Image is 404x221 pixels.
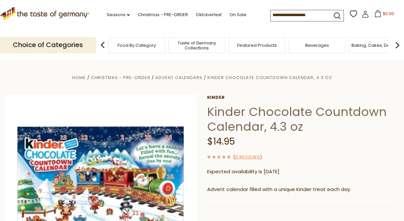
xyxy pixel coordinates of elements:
[196,11,222,18] a: Oktoberfest
[107,11,130,18] a: Seasons
[170,41,223,50] a: Taste of Germany Collections
[207,135,235,148] span: $14.95
[235,154,260,161] a: 0 Reviews
[207,74,332,81] a: Kinder Chocolate Countdown Calendar, 4.3 oz
[207,104,399,134] h1: Kinder Chocolate Countdown Calendar, 4.3 oz
[391,39,404,52] img: next arrow
[230,11,246,18] a: On Sale
[233,154,262,160] span: ( )
[207,95,399,100] a: Kinder
[351,43,403,48] a: Baking, Cakes, Desserts
[237,43,277,48] a: Featured Products
[72,74,86,81] a: Home
[207,185,399,194] p: Advent calendar filled with a unique Kinder treat each day.
[91,74,150,81] a: Christmas - PRE-ORDER
[370,10,398,20] button: $0.00
[305,43,329,48] a: Beverages
[155,74,202,81] a: Advent Calendars
[118,43,156,48] a: Food By Category
[207,168,399,176] p: Expected availability is [DATE]
[96,39,109,52] img: previous arrow
[383,11,394,16] span: $0.00
[138,11,188,18] a: Christmas - PRE-ORDER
